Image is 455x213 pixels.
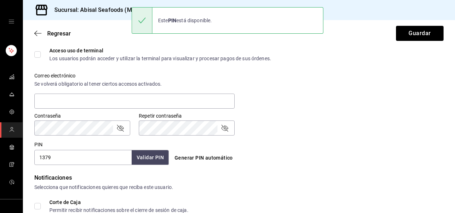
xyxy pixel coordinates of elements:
[49,56,271,61] div: Los usuarios podrán acceder y utilizar la terminal para visualizar y procesar pagos de sus órdenes.
[34,80,235,88] div: Se volverá obligatorio al tener ciertos accesos activados.
[132,150,169,165] button: Validar PIN
[34,30,71,37] button: Regresar
[34,113,130,118] label: Contraseña
[168,18,176,23] strong: PIN
[9,19,14,24] button: open drawer
[396,26,444,41] button: Guardar
[49,6,141,14] h3: Sucursal: Abisal Seafoods (MTY)
[34,142,43,147] label: PIN
[47,30,71,37] span: Regresar
[139,113,235,118] label: Repetir contraseña
[116,124,124,132] button: passwordField
[34,184,444,191] div: Selecciona que notificaciones quieres que reciba este usuario.
[34,73,235,78] label: Correo electrónico
[34,174,444,182] div: Notificaciones
[152,13,217,28] div: Este está disponible.
[49,200,189,205] div: Corte de Caja
[172,151,236,165] button: Generar PIN automático
[220,124,229,132] button: passwordField
[34,150,132,165] input: 3 a 6 dígitos
[49,208,189,213] div: Permitir recibir notificaciones sobre el cierre de sesión de caja.
[49,48,271,53] div: Acceso uso de terminal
